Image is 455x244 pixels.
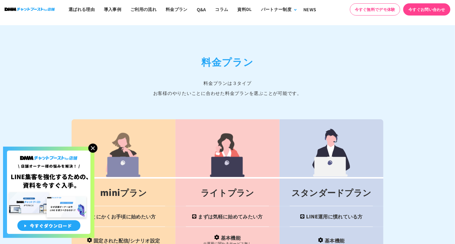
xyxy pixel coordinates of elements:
[350,3,400,16] a: 今すぐ無料でデモ体験
[175,206,279,227] td: まずは気軽に始めてみたい方
[72,178,175,206] td: miniプラン
[5,8,55,11] img: ロゴ
[175,178,279,206] td: ライトプラン
[72,78,383,98] p: 料金プランは３タイプ お客様のやりたいことに合わせた料金プランを選ぶことが可能です。
[72,54,383,69] h2: 料金プラン
[3,147,94,238] img: 店舗オーナー様の悩みを解決!LINE集客を狂化するための資料を今すぐ入手!
[261,6,291,12] div: パートナー制度
[280,206,383,227] td: LINE運用に慣れている方
[403,3,450,16] a: 今すぐお問い合わせ
[72,206,175,227] td: とにかくお手頃に始めたい方
[3,147,94,154] a: 店舗オーナー様の悩みを解決!LINE集客を狂化するための資料を今すぐ入手!
[280,178,383,206] td: スタンダードプラン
